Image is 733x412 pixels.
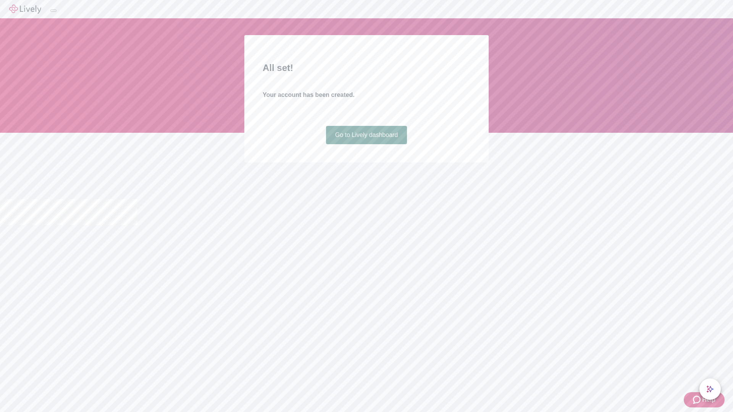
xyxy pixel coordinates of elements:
[702,395,715,404] span: Help
[684,392,725,407] button: Zendesk support iconHelp
[263,61,470,75] h2: All set!
[326,126,407,144] a: Go to Lively dashboard
[699,378,721,400] button: chat
[693,395,702,404] svg: Zendesk support icon
[9,5,41,14] img: Lively
[50,10,57,12] button: Log out
[263,90,470,100] h4: Your account has been created.
[706,385,714,393] svg: Lively AI Assistant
